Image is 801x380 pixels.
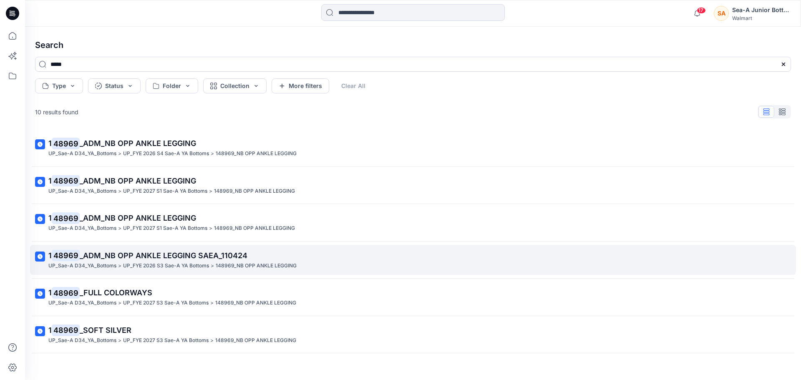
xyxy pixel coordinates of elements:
p: UP_Sae-A D34_YA_Bottoms [48,262,116,270]
p: > [118,187,121,196]
p: UP_FYE 2027 S3 Sae-A YA Bottoms [123,299,209,307]
p: > [209,187,212,196]
p: > [210,299,214,307]
a: 148969_ADM_NB OPP ANKLE LEGGINGUP_Sae-A D34_YA_Bottoms>UP_FYE 2027 S1 Sae-A YA Bottoms>148969_NB ... [30,170,796,201]
p: > [118,299,121,307]
span: 1 [48,251,52,260]
span: _ADM_NB OPP ANKLE LEGGING [80,139,196,148]
span: _ADM_NB OPP ANKLE LEGGING [80,214,196,222]
span: _ADM_NB OPP ANKLE LEGGING [80,176,196,185]
p: 148969_NB OPP ANKLE LEGGING [215,336,296,345]
p: 148969_NB OPP ANKLE LEGGING [215,299,296,307]
a: 148969_ADM_NB OPP ANKLE LEGGINGUP_Sae-A D34_YA_Bottoms>UP_FYE 2027 S1 Sae-A YA Bottoms>148969_NB ... [30,207,796,238]
p: UP_Sae-A D34_YA_Bottoms [48,149,116,158]
mark: 48969 [52,138,80,149]
p: UP_Sae-A D34_YA_Bottoms [48,224,116,233]
a: 148969_ADM_NB OPP ANKLE LEGGING SAEA_110424UP_Sae-A D34_YA_Bottoms>UP_FYE 2026 S3 Sae-A YA Bottom... [30,245,796,275]
p: UP_FYE 2027 S1 Sae-A YA Bottoms [123,187,207,196]
span: 1 [48,139,52,148]
button: Type [35,78,83,93]
p: 148969_NB OPP ANKLE LEGGING [214,224,295,233]
div: Sea-A Junior Bottom [732,5,791,15]
p: 148969_NB OPP ANKLE LEGGING [214,187,295,196]
p: UP_Sae-A D34_YA_Bottoms [48,336,116,345]
span: 1 [48,214,52,222]
h4: Search [28,33,798,57]
mark: 48969 [52,287,80,299]
mark: 48969 [52,324,80,336]
span: _SOFT SILVER [80,326,131,335]
p: UP_FYE 2027 S1 Sae-A YA Bottoms [123,224,207,233]
p: > [209,224,212,233]
span: 17 [697,7,706,14]
p: UP_FYE 2026 S4 Sae-A YA Bottoms [123,149,209,158]
span: 1 [48,176,52,185]
span: _ADM_NB OPP ANKLE LEGGING SAEA_110424 [80,251,247,260]
button: Status [88,78,141,93]
a: 148969_ADM_NB OPP ANKLE LEGGINGUP_Sae-A D34_YA_Bottoms>UP_FYE 2026 S4 Sae-A YA Bottoms>148969_NB ... [30,133,796,163]
p: UP_FYE 2026 S3 Sae-A YA Bottoms [123,262,209,270]
p: > [211,262,214,270]
mark: 48969 [52,212,80,224]
p: > [118,224,121,233]
p: > [118,262,121,270]
button: Folder [146,78,198,93]
p: 148969_NB OPP ANKLE LEGGING [216,262,297,270]
div: SA [714,6,729,21]
p: > [211,149,214,158]
p: > [118,336,121,345]
mark: 48969 [52,175,80,186]
span: 1 [48,326,52,335]
button: More filters [272,78,329,93]
p: > [210,336,214,345]
p: 10 results found [35,108,78,116]
a: 148969_SOFT SILVERUP_Sae-A D34_YA_Bottoms>UP_FYE 2027 S3 Sae-A YA Bottoms>148969_NB OPP ANKLE LEG... [30,320,796,350]
p: UP_FYE 2027 S3 Sae-A YA Bottoms [123,336,209,345]
span: _FULL COLORWAYS [80,288,152,297]
p: > [118,149,121,158]
p: UP_Sae-A D34_YA_Bottoms [48,187,116,196]
span: 1 [48,288,52,297]
p: UP_Sae-A D34_YA_Bottoms [48,299,116,307]
p: 148969_NB OPP ANKLE LEGGING [216,149,297,158]
button: Collection [203,78,267,93]
mark: 48969 [52,249,80,261]
div: Walmart [732,15,791,21]
a: 148969_FULL COLORWAYSUP_Sae-A D34_YA_Bottoms>UP_FYE 2027 S3 Sae-A YA Bottoms>148969_NB OPP ANKLE ... [30,282,796,312]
